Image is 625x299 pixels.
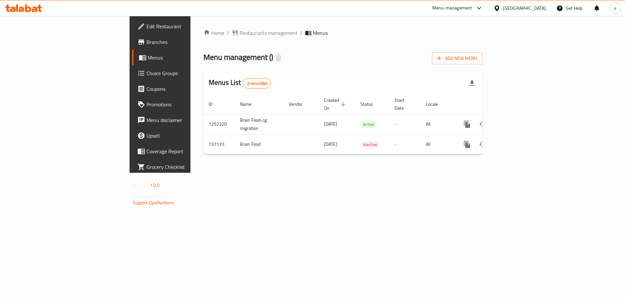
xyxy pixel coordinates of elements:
[132,50,234,65] a: Menus
[432,52,482,64] button: Add New Menu
[132,34,234,50] a: Branches
[203,94,527,155] table: enhanced table
[146,116,229,124] span: Menu disclaimer
[503,5,546,12] div: [GEOGRAPHIC_DATA]
[432,4,472,12] div: Menu-management
[360,100,382,108] span: Status
[133,181,149,189] span: Version:
[132,159,234,175] a: Grocery Checklist
[209,78,271,88] h2: Menus List
[464,75,480,91] div: Export file
[133,198,174,207] a: Support.OpsPlatform
[132,112,234,128] a: Menu disclaimer
[437,54,477,62] span: Add New Menu
[232,29,298,37] a: Restaurants management
[243,78,271,88] div: Total records count
[360,120,377,128] div: Active
[150,181,160,189] span: 1.0.0
[421,134,454,154] td: All
[146,147,229,155] span: Coverage Report
[324,96,347,112] span: Created On
[324,120,337,128] span: [DATE]
[459,137,475,152] button: more
[146,22,229,30] span: Edit Restaurant
[203,29,482,37] nav: breadcrumb
[148,54,229,61] span: Menus
[475,116,491,132] button: Change Status
[313,29,328,37] span: Menus
[454,94,527,114] th: Actions
[360,121,377,128] span: Active
[389,114,421,134] td: -
[395,96,413,112] span: Start Date
[209,100,221,108] span: ID
[146,101,229,108] span: Promotions
[243,80,271,87] span: 2 record(s)
[235,134,284,154] td: Brain Food
[146,85,229,93] span: Coupons
[324,140,337,148] span: [DATE]
[300,29,302,37] li: /
[389,134,421,154] td: -
[289,100,311,108] span: Vendor
[459,116,475,132] button: more
[146,38,229,46] span: Branches
[132,97,234,112] a: Promotions
[146,69,229,77] span: Choice Groups
[146,132,229,140] span: Upsell
[132,81,234,97] a: Coupons
[133,192,163,200] span: Get support on:
[360,141,380,148] span: Inactive
[235,114,284,134] td: Brain Food-cg migration
[132,65,234,81] a: Choice Groups
[475,137,491,152] button: Change Status
[146,163,229,171] span: Grocery Checklist
[614,5,616,12] span: a
[132,128,234,143] a: Upsell
[240,29,298,37] span: Restaurants management
[132,19,234,34] a: Edit Restaurant
[203,50,273,64] span: Menu management ( )
[240,100,260,108] span: Name
[132,143,234,159] a: Coverage Report
[426,100,446,108] span: Locale
[421,114,454,134] td: All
